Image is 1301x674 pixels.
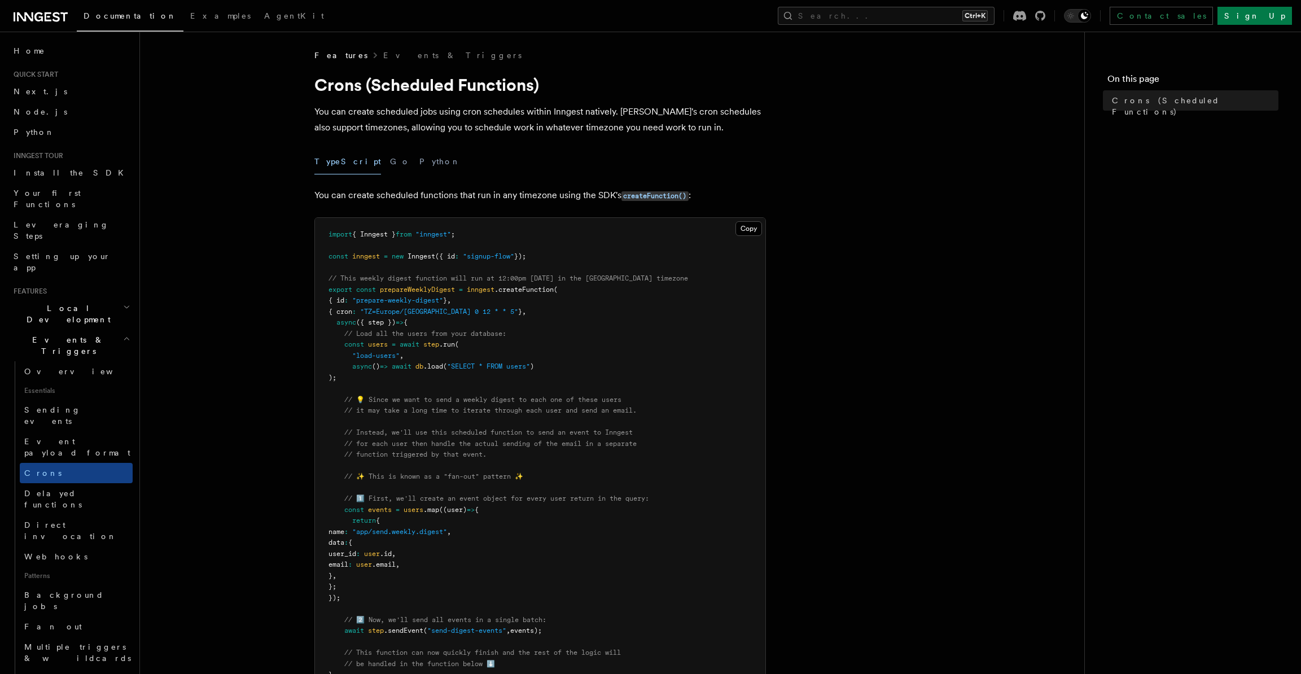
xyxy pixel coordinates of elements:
span: , [392,550,396,558]
a: Next.js [9,81,133,102]
a: Sign Up [1217,7,1292,25]
p: You can create scheduled functions that run in any timezone using the SDK's : [314,187,766,204]
span: name [328,528,344,536]
span: // for each user then handle the actual sending of the email in a separate [344,440,637,448]
span: "signup-flow" [463,252,514,260]
span: , [332,572,336,580]
span: , [447,296,451,304]
span: new [392,252,404,260]
span: // 1️⃣ First, we'll create an event object for every user return in the query: [344,494,649,502]
span: import [328,230,352,238]
span: "prepare-weekly-digest" [352,296,443,304]
span: => [396,318,404,326]
span: Direct invocation [24,520,117,541]
span: => [380,362,388,370]
span: users [404,506,423,514]
span: step [368,627,384,634]
span: , [400,352,404,360]
span: Events & Triggers [9,334,123,357]
a: Contact sales [1110,7,1213,25]
span: ((user) [439,506,467,514]
span: return [352,517,376,524]
span: { [376,517,380,524]
button: Toggle dark mode [1064,9,1091,23]
span: email [328,561,348,568]
span: ; [451,230,455,238]
span: async [336,318,356,326]
span: Crons (Scheduled Functions) [1112,95,1278,117]
span: // 💡 Since we want to send a weekly digest to each one of these users [344,396,621,404]
span: Python [14,128,55,137]
span: = [459,286,463,294]
span: await [344,627,364,634]
span: ); [328,374,336,382]
span: : [344,528,348,536]
span: ( [423,627,427,634]
h4: On this page [1107,72,1278,90]
a: Home [9,41,133,61]
span: // This weekly digest function will run at 12:00pm [DATE] in the [GEOGRAPHIC_DATA] timezone [328,274,688,282]
span: "send-digest-events" [427,627,506,634]
button: Python [419,149,461,174]
span: = [396,506,400,514]
span: Patterns [20,567,133,585]
span: { id [328,296,344,304]
button: Go [390,149,410,174]
span: events); [510,627,542,634]
a: Leveraging Steps [9,215,133,246]
span: { [475,506,479,514]
span: , [506,627,510,634]
span: db [415,362,423,370]
span: const [344,506,364,514]
span: .load [423,362,443,370]
span: data [328,539,344,546]
span: "SELECT * FROM users" [447,362,530,370]
span: Local Development [9,303,123,325]
span: Quick start [9,70,58,79]
span: .sendEvent [384,627,423,634]
span: }); [328,594,340,602]
a: createFunction() [621,190,689,200]
span: await [392,362,411,370]
span: // ✨ This is known as a "fan-out" pattern ✨ [344,472,523,480]
span: } [518,308,522,316]
h1: Crons (Scheduled Functions) [314,75,766,95]
span: { Inngest } [352,230,396,238]
span: Background jobs [24,590,104,611]
span: : [455,252,459,260]
span: }); [514,252,526,260]
span: ({ id [435,252,455,260]
a: Webhooks [20,546,133,567]
span: }; [328,583,336,590]
button: Copy [735,221,762,236]
a: Sending events [20,400,133,431]
span: user [356,561,372,568]
span: = [384,252,388,260]
a: Setting up your app [9,246,133,278]
span: AgentKit [264,11,324,20]
span: Sending events [24,405,81,426]
span: Install the SDK [14,168,130,177]
span: // function triggered by that event. [344,450,487,458]
button: Events & Triggers [9,330,133,361]
span: Documentation [84,11,177,20]
span: // it may take a long time to iterate through each user and send an email. [344,406,637,414]
a: Delayed functions [20,483,133,515]
span: .createFunction [494,286,554,294]
a: Crons (Scheduled Functions) [1107,90,1278,122]
span: : [352,308,356,316]
span: Leveraging Steps [14,220,109,240]
span: Event payload format [24,437,130,457]
span: Examples [190,11,251,20]
span: // This function can now quickly finish and the rest of the logic will [344,649,621,657]
span: ( [554,286,558,294]
span: "TZ=Europe/[GEOGRAPHIC_DATA] 0 12 * * 5" [360,308,518,316]
a: Crons [20,463,133,483]
span: Crons [24,469,62,478]
span: async [352,362,372,370]
kbd: Ctrl+K [962,10,988,21]
a: Your first Functions [9,183,133,215]
span: { cron [328,308,352,316]
a: Events & Triggers [383,50,522,61]
span: { [404,318,408,326]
